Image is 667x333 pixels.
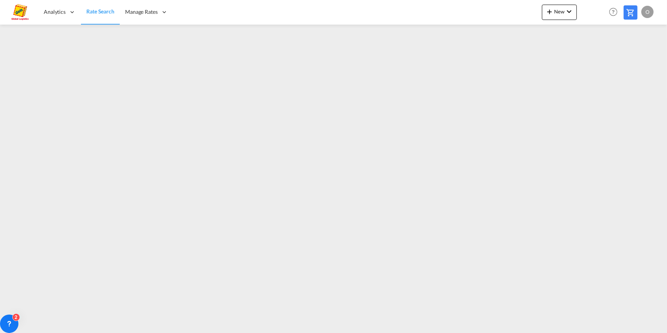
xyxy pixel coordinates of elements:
[641,6,654,18] div: O
[12,3,29,21] img: a2a4a140666c11eeab5485e577415959.png
[607,5,624,19] div: Help
[542,5,577,20] button: icon-plus 400-fgNewicon-chevron-down
[86,8,114,15] span: Rate Search
[607,5,620,18] span: Help
[545,8,574,15] span: New
[125,8,158,16] span: Manage Rates
[565,7,574,16] md-icon: icon-chevron-down
[545,7,554,16] md-icon: icon-plus 400-fg
[44,8,66,16] span: Analytics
